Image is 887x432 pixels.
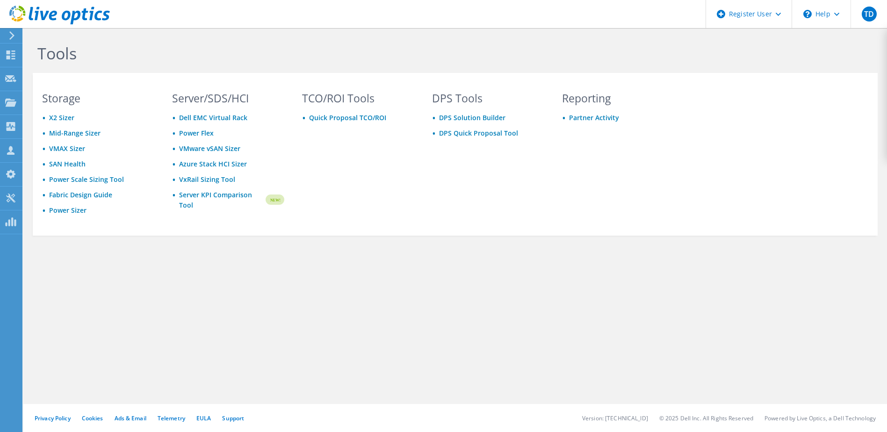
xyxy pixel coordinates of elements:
[49,190,112,199] a: Fabric Design Guide
[49,175,124,184] a: Power Scale Sizing Tool
[42,93,154,103] h3: Storage
[179,159,247,168] a: Azure Stack HCI Sizer
[179,129,214,137] a: Power Flex
[82,414,103,422] a: Cookies
[582,414,648,422] li: Version: [TECHNICAL_ID]
[158,414,185,422] a: Telemetry
[49,129,101,137] a: Mid-Range Sizer
[49,113,74,122] a: X2 Sizer
[862,7,877,22] span: TD
[309,113,386,122] a: Quick Proposal TCO/ROI
[562,93,674,103] h3: Reporting
[764,414,876,422] li: Powered by Live Optics, a Dell Technology
[264,189,284,211] img: new-badge.svg
[115,414,146,422] a: Ads & Email
[439,113,505,122] a: DPS Solution Builder
[172,93,284,103] h3: Server/SDS/HCI
[302,93,414,103] h3: TCO/ROI Tools
[569,113,619,122] a: Partner Activity
[222,414,244,422] a: Support
[49,159,86,168] a: SAN Health
[439,129,518,137] a: DPS Quick Proposal Tool
[49,144,85,153] a: VMAX Sizer
[179,113,247,122] a: Dell EMC Virtual Rack
[179,144,240,153] a: VMware vSAN Sizer
[432,93,544,103] h3: DPS Tools
[35,414,71,422] a: Privacy Policy
[179,190,264,210] a: Server KPI Comparison Tool
[49,206,87,215] a: Power Sizer
[803,10,812,18] svg: \n
[659,414,753,422] li: © 2025 Dell Inc. All Rights Reserved
[179,175,235,184] a: VxRail Sizing Tool
[196,414,211,422] a: EULA
[37,43,669,63] h1: Tools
